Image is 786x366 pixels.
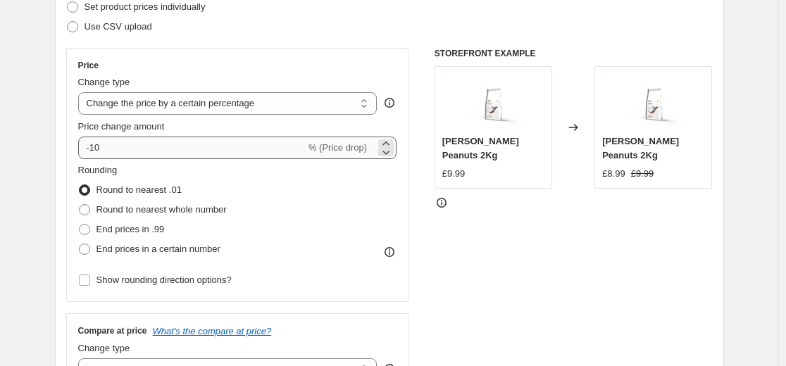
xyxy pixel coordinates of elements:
span: End prices in a certain number [96,244,220,254]
h6: STOREFRONT EXAMPLE [435,48,713,59]
span: End prices in .99 [96,224,165,234]
span: Show rounding direction options? [96,274,232,285]
span: Price change amount [78,121,165,132]
span: Change type [78,77,130,87]
input: -15 [78,137,306,159]
span: Change type [78,343,130,353]
img: H060008__30845.1610037120.1280.1280_80x.jpg [465,74,521,130]
span: Round to nearest .01 [96,184,182,195]
span: [PERSON_NAME] Peanuts 2Kg [442,136,519,160]
span: % (Price drop) [308,142,367,153]
strike: £9.99 [631,167,654,181]
span: Rounding [78,165,118,175]
button: What's the compare at price? [153,326,272,336]
h3: Compare at price [78,325,147,336]
span: Use CSV upload [85,21,152,32]
span: Round to nearest whole number [96,204,227,215]
div: help [382,96,397,110]
h3: Price [78,60,99,71]
div: £8.99 [602,167,625,181]
span: Set product prices individually [85,1,206,12]
img: H060008__30845.1610037120.1280.1280_80x.jpg [625,74,682,130]
span: [PERSON_NAME] Peanuts 2Kg [602,136,679,160]
div: £9.99 [442,167,466,181]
